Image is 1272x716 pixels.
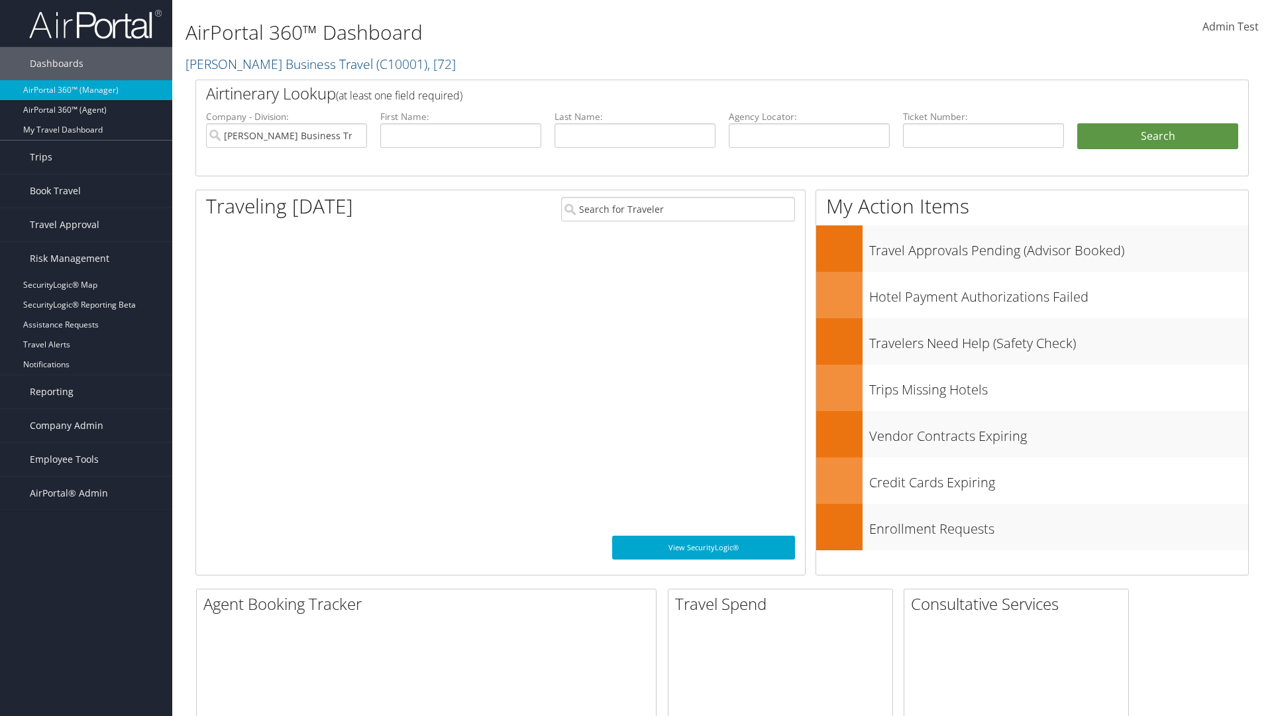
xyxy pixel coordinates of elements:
[869,235,1248,260] h3: Travel Approvals Pending (Advisor Booked)
[30,174,81,208] span: Book Travel
[185,19,901,46] h1: AirPortal 360™ Dashboard
[869,467,1248,492] h3: Credit Cards Expiring
[816,225,1248,272] a: Travel Approvals Pending (Advisor Booked)
[1202,19,1259,34] span: Admin Test
[675,593,892,615] h2: Travel Spend
[816,411,1248,457] a: Vendor Contracts Expiring
[816,457,1248,504] a: Credit Cards Expiring
[30,443,99,476] span: Employee Tools
[206,110,367,123] label: Company - Division:
[869,328,1248,353] h3: Travelers Need Help (Safety Check)
[30,47,83,80] span: Dashboards
[816,504,1248,550] a: Enrollment Requests
[336,88,462,103] span: (at least one field required)
[1077,123,1238,150] button: Search
[869,281,1248,306] h3: Hotel Payment Authorizations Failed
[30,409,103,442] span: Company Admin
[206,192,353,220] h1: Traveling [DATE]
[206,82,1151,105] h2: Airtinerary Lookup
[376,55,427,73] span: ( C10001 )
[903,110,1064,123] label: Ticket Number:
[29,9,162,40] img: airportal-logo.png
[30,208,99,241] span: Travel Approval
[30,375,74,408] span: Reporting
[729,110,890,123] label: Agency Locator:
[185,55,456,73] a: [PERSON_NAME] Business Travel
[911,593,1128,615] h2: Consultative Services
[380,110,541,123] label: First Name:
[555,110,715,123] label: Last Name:
[427,55,456,73] span: , [ 72 ]
[612,536,795,560] a: View SecurityLogic®
[816,318,1248,365] a: Travelers Need Help (Safety Check)
[1202,7,1259,48] a: Admin Test
[869,420,1248,446] h3: Vendor Contracts Expiring
[561,197,795,221] input: Search for Traveler
[869,374,1248,399] h3: Trips Missing Hotels
[30,477,108,510] span: AirPortal® Admin
[203,593,656,615] h2: Agent Booking Tracker
[816,272,1248,318] a: Hotel Payment Authorizations Failed
[816,365,1248,411] a: Trips Missing Hotels
[869,513,1248,538] h3: Enrollment Requests
[816,192,1248,220] h1: My Action Items
[30,242,109,275] span: Risk Management
[30,141,52,174] span: Trips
